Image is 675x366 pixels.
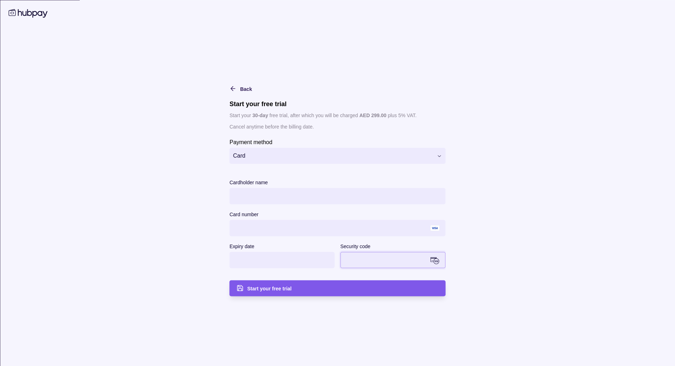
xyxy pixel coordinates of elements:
label: Cardholder name [230,178,268,186]
p: Start your free trial, after which you will be charged plus 5% VAT. [230,111,446,119]
button: Start your free trial [230,280,446,296]
p: AED 299.00 [359,112,386,118]
span: Back [240,86,252,92]
p: 30 -day [252,112,268,118]
label: Payment method [230,137,272,146]
h1: Start your free trial [230,100,446,108]
p: Payment method [230,139,272,145]
button: Back [230,84,252,93]
p: Cancel anytime before the billing date. [230,122,446,130]
label: Expiry date [230,242,254,250]
label: Card number [230,210,259,218]
label: Security code [341,242,371,250]
span: Start your free trial [247,286,292,291]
